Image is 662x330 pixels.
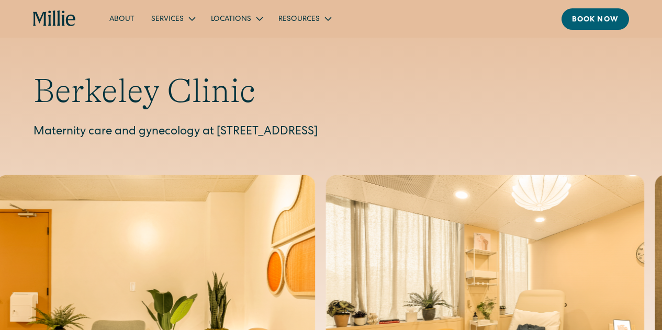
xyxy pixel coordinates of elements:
[101,10,143,27] a: About
[33,10,76,27] a: home
[203,10,270,27] div: Locations
[562,8,629,30] a: Book now
[278,14,320,25] div: Resources
[270,10,339,27] div: Resources
[151,14,184,25] div: Services
[211,14,251,25] div: Locations
[143,10,203,27] div: Services
[33,124,629,141] p: Maternity care and gynecology at [STREET_ADDRESS]
[33,71,629,111] h1: Berkeley Clinic
[572,15,619,26] div: Book now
